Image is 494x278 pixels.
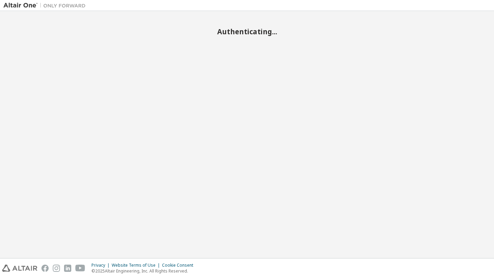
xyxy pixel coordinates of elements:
[3,2,89,9] img: Altair One
[64,265,71,272] img: linkedin.svg
[41,265,49,272] img: facebook.svg
[75,265,85,272] img: youtube.svg
[91,268,197,274] p: © 2025 Altair Engineering, Inc. All Rights Reserved.
[162,263,197,268] div: Cookie Consent
[2,265,37,272] img: altair_logo.svg
[112,263,162,268] div: Website Terms of Use
[53,265,60,272] img: instagram.svg
[91,263,112,268] div: Privacy
[3,27,491,36] h2: Authenticating...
